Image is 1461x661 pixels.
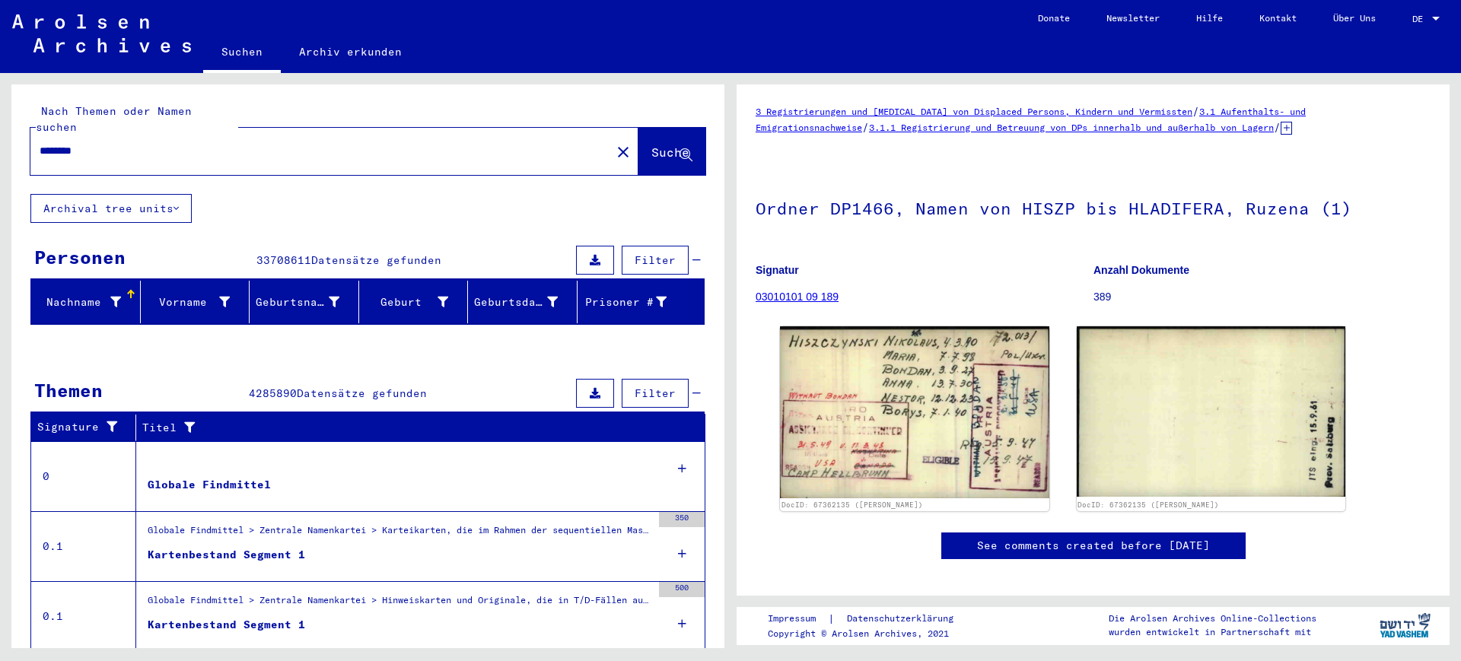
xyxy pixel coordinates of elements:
[297,386,427,400] span: Datensätze gefunden
[365,290,468,314] div: Geburt‏
[756,291,839,303] a: 03010101 09 189
[584,294,667,310] div: Prisoner #
[756,106,1192,117] a: 3 Registrierungen und [MEDICAL_DATA] von Displaced Persons, Kindern und Vermissten
[1412,14,1429,24] span: DE
[584,290,686,314] div: Prisoner #
[468,281,578,323] mat-header-cell: Geburtsdatum
[250,281,359,323] mat-header-cell: Geburtsname
[36,104,192,134] mat-label: Nach Themen oder Namen suchen
[768,611,972,627] div: |
[474,294,558,310] div: Geburtsdatum
[756,264,799,276] b: Signatur
[203,33,281,73] a: Suchen
[148,547,305,563] div: Kartenbestand Segment 1
[869,122,1274,133] a: 3.1.1 Registrierung und Betreuung von DPs innerhalb und außerhalb von Lagern
[1192,104,1199,118] span: /
[365,294,449,310] div: Geburt‏
[474,290,577,314] div: Geburtsdatum
[30,194,192,223] button: Archival tree units
[756,173,1431,240] h1: Ordner DP1466, Namen von HISZP bis HLADIFERA, Ruzena (1)
[1077,326,1346,497] img: 002.jpg
[34,377,103,404] div: Themen
[608,136,638,167] button: Clear
[768,611,828,627] a: Impressum
[256,290,358,314] div: Geburtsname
[148,523,651,545] div: Globale Findmittel > Zentrale Namenkartei > Karteikarten, die im Rahmen der sequentiellen Massend...
[659,512,705,527] div: 350
[977,538,1210,554] a: See comments created before [DATE]
[1093,264,1189,276] b: Anzahl Dokumente
[635,253,676,267] span: Filter
[659,582,705,597] div: 500
[1077,501,1219,509] a: DocID: 67362135 ([PERSON_NAME])
[34,243,126,271] div: Personen
[835,611,972,627] a: Datenschutzerklärung
[31,511,136,581] td: 0.1
[780,326,1049,498] img: 001.jpg
[1109,625,1316,639] p: wurden entwickelt in Partnerschaft mit
[31,441,136,511] td: 0
[614,143,632,161] mat-icon: close
[1109,612,1316,625] p: Die Arolsen Archives Online-Collections
[359,281,469,323] mat-header-cell: Geburt‏
[256,294,339,310] div: Geburtsname
[148,477,271,493] div: Globale Findmittel
[768,627,972,640] p: Copyright © Arolsen Archives, 2021
[622,246,689,275] button: Filter
[622,379,689,408] button: Filter
[147,294,231,310] div: Vorname
[1274,120,1281,134] span: /
[31,281,141,323] mat-header-cell: Nachname
[651,145,689,160] span: Suche
[638,128,705,175] button: Suche
[12,14,191,52] img: Arolsen_neg.svg
[781,501,923,509] a: DocID: 67362135 ([PERSON_NAME])
[1093,289,1431,305] p: 389
[37,294,121,310] div: Nachname
[635,386,676,400] span: Filter
[148,617,305,633] div: Kartenbestand Segment 1
[142,420,675,436] div: Titel
[141,281,250,323] mat-header-cell: Vorname
[147,290,250,314] div: Vorname
[37,419,124,435] div: Signature
[31,581,136,651] td: 0.1
[142,415,690,440] div: Titel
[256,253,311,267] span: 33708611
[862,120,869,134] span: /
[249,386,297,400] span: 4285890
[37,415,139,440] div: Signature
[37,290,140,314] div: Nachname
[578,281,705,323] mat-header-cell: Prisoner #
[1377,606,1434,644] img: yv_logo.png
[148,593,651,615] div: Globale Findmittel > Zentrale Namenkartei > Hinweiskarten und Originale, die in T/D-Fällen aufgef...
[281,33,420,70] a: Archiv erkunden
[311,253,441,267] span: Datensätze gefunden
